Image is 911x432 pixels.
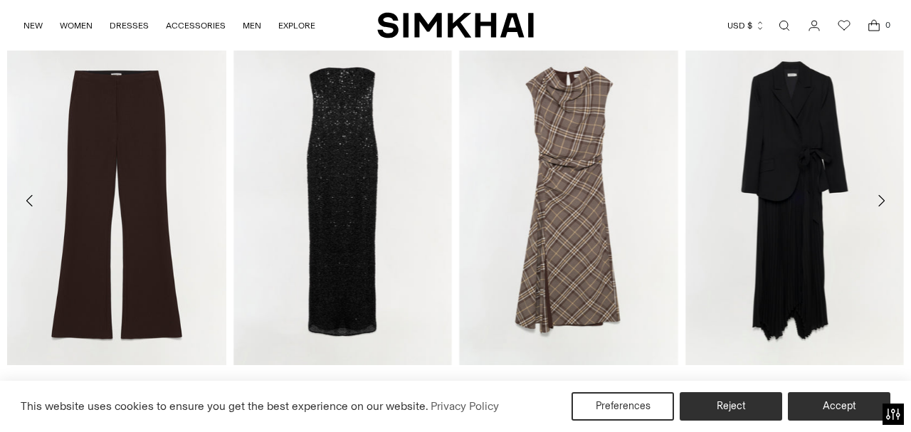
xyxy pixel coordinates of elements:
[572,392,674,421] button: Preferences
[788,392,890,421] button: Accept
[685,37,905,365] img: Ambretta Dress
[770,11,799,40] a: Open search modal
[7,37,226,365] img: Kenna Trouser
[830,11,858,40] a: Wishlist
[243,10,261,41] a: MEN
[110,10,149,41] a: DRESSES
[233,37,453,365] img: Xyla Sequin Gown
[881,19,894,31] span: 0
[459,37,678,365] img: Burke Draped Midi Dress
[377,11,534,39] a: SIMKHAI
[166,10,226,41] a: ACCESSORIES
[865,185,897,216] button: Move to next carousel slide
[680,392,782,421] button: Reject
[21,399,428,413] span: This website uses cookies to ensure you get the best experience on our website.
[860,11,888,40] a: Open cart modal
[60,10,93,41] a: WOMEN
[428,396,501,417] a: Privacy Policy (opens in a new tab)
[727,10,765,41] button: USD $
[800,11,828,40] a: Go to the account page
[278,10,315,41] a: EXPLORE
[23,10,43,41] a: NEW
[14,185,46,216] button: Move to previous carousel slide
